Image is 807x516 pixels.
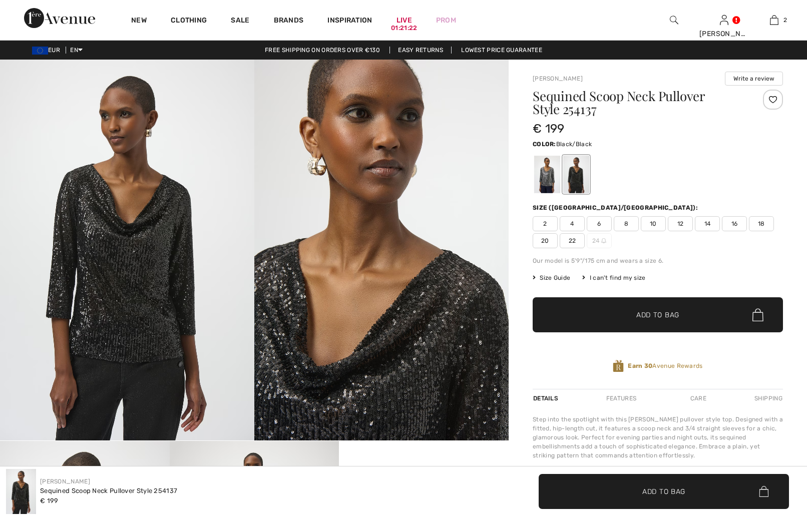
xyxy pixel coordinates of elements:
[40,497,59,504] span: € 199
[759,486,768,497] img: Bag.svg
[6,469,36,514] img: Sequined Scoop Neck Pullover Style 254137
[131,16,147,27] a: New
[274,16,304,27] a: Brands
[783,16,787,25] span: 2
[668,216,693,231] span: 12
[742,441,797,466] iframe: Opens a widget where you can find more information
[389,47,452,54] a: Easy Returns
[539,474,789,509] button: Add to Bag
[642,486,685,496] span: Add to Bag
[534,156,560,193] div: Black/Silver
[453,47,550,54] a: Lowest Price Guarantee
[720,14,728,26] img: My Info
[752,389,783,407] div: Shipping
[725,72,783,86] button: Write a review
[598,389,645,407] div: Features
[533,415,783,460] div: Step into the spotlight with this [PERSON_NAME] pullover style top. Designed with a fitted, hip-l...
[563,156,589,193] div: Black/Black
[391,24,417,33] div: 01:21:22
[560,216,585,231] span: 4
[396,15,412,26] a: Live01:21:22
[641,216,666,231] span: 10
[533,141,556,148] span: Color:
[533,75,583,82] a: [PERSON_NAME]
[32,47,48,55] img: Euro
[601,238,606,243] img: ring-m.svg
[257,47,388,54] a: Free shipping on orders over €130
[436,15,456,26] a: Prom
[636,310,679,320] span: Add to Bag
[560,233,585,248] span: 22
[670,14,678,26] img: search the website
[533,203,700,212] div: Size ([GEOGRAPHIC_DATA]/[GEOGRAPHIC_DATA]):
[614,216,639,231] span: 8
[582,273,645,282] div: I can't find my size
[533,273,570,282] span: Size Guide
[752,308,763,321] img: Bag.svg
[770,14,778,26] img: My Bag
[587,233,612,248] span: 24
[628,362,652,369] strong: Earn 30
[695,216,720,231] span: 14
[699,29,748,39] div: [PERSON_NAME]
[40,486,177,496] div: Sequined Scoop Neck Pullover Style 254137
[40,478,90,485] a: [PERSON_NAME]
[587,216,612,231] span: 6
[682,389,715,407] div: Care
[533,122,565,136] span: € 199
[722,216,747,231] span: 16
[749,216,774,231] span: 18
[171,16,207,27] a: Clothing
[533,216,558,231] span: 2
[533,233,558,248] span: 20
[24,8,95,28] img: 1ère Avenue
[327,16,372,27] span: Inspiration
[533,256,783,265] div: Our model is 5'9"/175 cm and wears a size 6.
[32,47,64,54] span: EUR
[628,361,702,370] span: Avenue Rewards
[70,47,83,54] span: EN
[231,16,249,27] a: Sale
[533,389,561,407] div: Details
[720,15,728,25] a: Sign In
[556,141,592,148] span: Black/Black
[749,14,798,26] a: 2
[613,359,624,373] img: Avenue Rewards
[254,60,509,440] img: Sequined Scoop Neck Pullover Style 254137. 2
[533,90,741,116] h1: Sequined Scoop Neck Pullover Style 254137
[533,297,783,332] button: Add to Bag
